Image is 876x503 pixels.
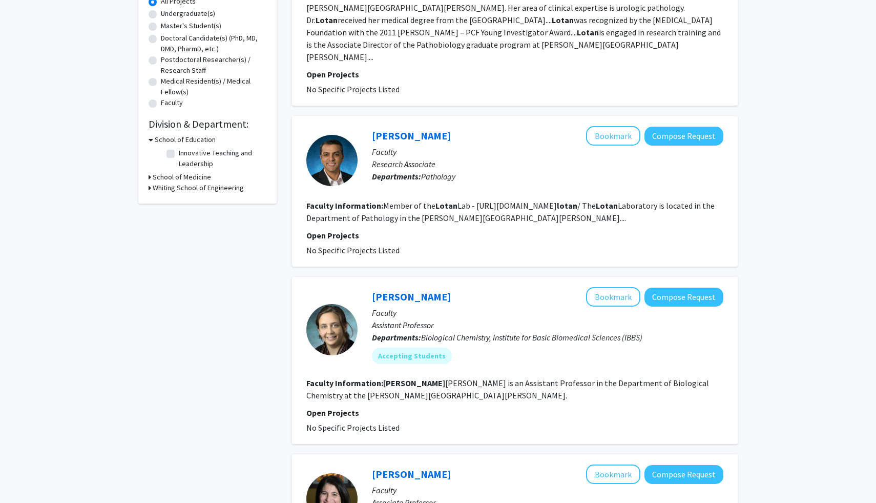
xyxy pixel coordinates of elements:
p: Faculty [372,484,723,496]
b: [PERSON_NAME] [383,378,445,388]
span: No Specific Projects Listed [306,422,400,433]
label: Medical Resident(s) / Medical Fellow(s) [161,76,266,97]
fg-read-more: [PERSON_NAME] is an Assistant Professor in the Department of Biological Chemistry at the [PERSON_... [306,378,709,400]
span: No Specific Projects Listed [306,84,400,94]
b: Faculty Information: [306,378,383,388]
button: Compose Request to Tamara O'Connor [644,288,723,307]
p: Faculty [372,146,723,158]
label: Faculty [161,97,183,108]
h3: School of Medicine [153,172,211,183]
a: [PERSON_NAME] [372,129,451,142]
span: Pathology [421,171,455,182]
p: Research Associate [372,158,723,170]
button: Add Tamara Marder to Bookmarks [586,465,640,484]
button: Compose Request to Kaushal Asrani [644,127,723,146]
iframe: Chat [8,457,44,495]
fg-read-more: Member of the Lab - [URL][DOMAIN_NAME] / The Laboratory is located in the Department of Pathology... [306,200,715,223]
button: Compose Request to Tamara Marder [644,465,723,484]
mat-chip: Accepting Students [372,348,452,364]
b: Lotan [552,15,574,25]
label: Postdoctoral Researcher(s) / Research Staff [161,54,266,76]
p: Assistant Professor [372,319,723,331]
p: Open Projects [306,68,723,81]
b: Lotan [316,15,338,25]
p: Open Projects [306,229,723,242]
label: Doctoral Candidate(s) (PhD, MD, DMD, PharmD, etc.) [161,33,266,54]
b: Lotan [435,200,457,211]
label: Innovative Teaching and Leadership [179,148,264,169]
a: [PERSON_NAME] [372,468,451,480]
b: lotan [557,200,577,211]
label: Master's Student(s) [161,21,221,31]
button: Add Kaushal Asrani to Bookmarks [586,126,640,146]
b: Lotan [577,27,599,37]
span: No Specific Projects Listed [306,245,400,255]
a: [PERSON_NAME] [372,290,451,303]
h2: Division & Department: [149,118,266,130]
p: Open Projects [306,407,723,419]
b: Faculty Information: [306,200,383,211]
button: Add Tamara O'Connor to Bookmarks [586,287,640,307]
h3: Whiting School of Engineering [153,183,244,193]
p: Faculty [372,307,723,319]
h3: School of Education [155,134,216,145]
b: Departments: [372,171,421,182]
span: Biological Chemistry, Institute for Basic Biomedical Sciences (IBBS) [421,332,642,343]
label: Undergraduate(s) [161,8,215,19]
b: Lotan [596,200,618,211]
b: Departments: [372,332,421,343]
